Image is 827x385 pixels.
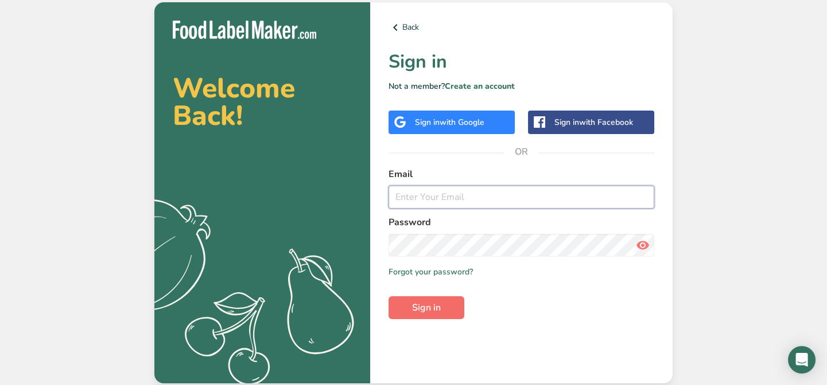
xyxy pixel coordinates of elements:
a: Forgot your password? [389,266,473,278]
span: Sign in [412,301,441,315]
a: Back [389,21,654,34]
label: Email [389,167,654,181]
input: Enter Your Email [389,186,654,209]
p: Not a member? [389,80,654,92]
h1: Sign in [389,48,654,76]
span: OR [504,135,539,169]
button: Sign in [389,296,464,319]
div: Sign in [554,116,633,128]
a: Create an account [445,81,515,92]
span: with Google [440,117,484,128]
label: Password [389,215,654,229]
div: Sign in [415,116,484,128]
span: with Facebook [579,117,633,128]
img: Food Label Maker [173,21,316,40]
div: Open Intercom Messenger [788,346,816,374]
h2: Welcome Back! [173,74,352,129]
